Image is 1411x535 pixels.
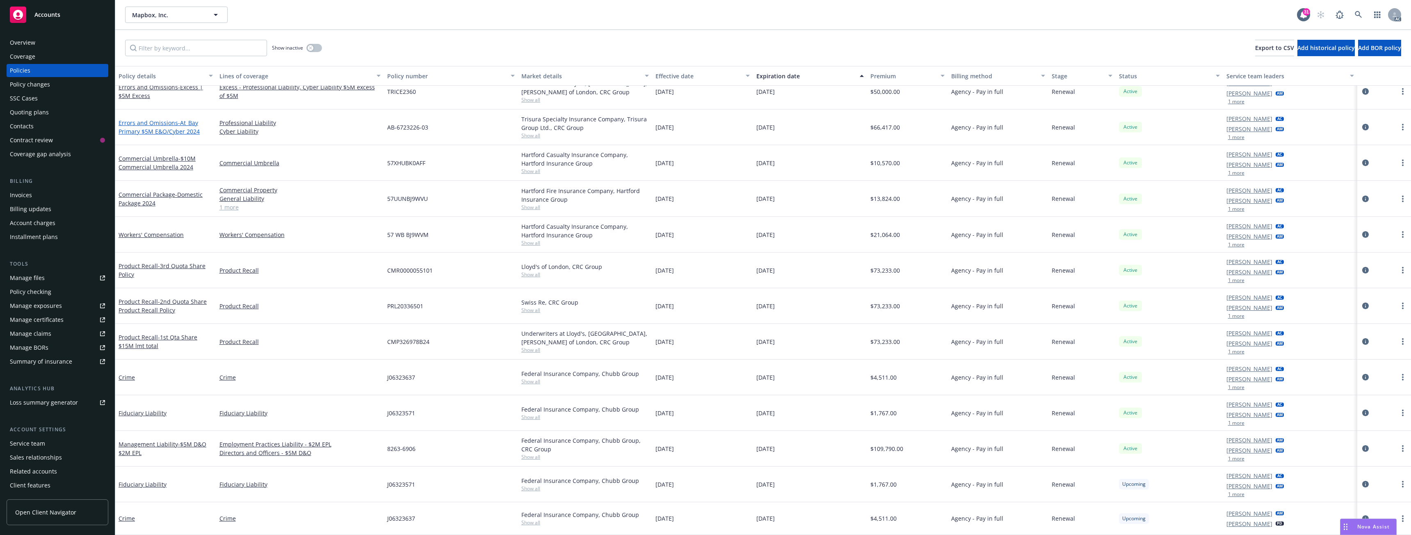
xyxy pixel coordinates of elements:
[870,302,900,310] span: $73,233.00
[1228,99,1244,104] button: 1 more
[1228,349,1244,354] button: 1 more
[10,216,55,230] div: Account charges
[1052,266,1075,275] span: Renewal
[7,120,108,133] a: Contacts
[10,327,51,340] div: Manage claims
[10,341,48,354] div: Manage BORs
[219,448,381,457] a: Directors and Officers - $5M D&O
[1361,230,1370,239] a: circleInformation
[219,118,381,127] a: Professional Liability
[1122,338,1139,345] span: Active
[1226,303,1272,312] a: [PERSON_NAME]
[655,266,674,275] span: [DATE]
[1122,302,1139,310] span: Active
[1361,301,1370,311] a: circleInformation
[756,72,855,80] div: Expiration date
[655,480,674,489] span: [DATE]
[219,83,381,100] a: Excess - Professional Liability, Cyber Liability $5M excess of $5M
[7,479,108,492] a: Client features
[1226,72,1345,80] div: Service team leaders
[1228,171,1244,175] button: 1 more
[1052,159,1075,167] span: Renewal
[1052,337,1075,346] span: Renewal
[1122,445,1139,452] span: Active
[1369,7,1386,23] a: Switch app
[1398,337,1408,346] a: more
[948,66,1049,86] button: Billing method
[1228,242,1244,247] button: 1 more
[870,373,897,382] span: $4,511.00
[655,194,674,203] span: [DATE]
[521,262,649,271] div: Lloyd's of London, CRC Group
[521,79,649,96] div: Underwriters at Lloyd's, [GEOGRAPHIC_DATA], [PERSON_NAME] of London, CRC Group
[387,373,415,382] span: J06323637
[387,230,429,239] span: 57 WB BJ9WVM
[10,285,51,298] div: Policy checking
[7,177,108,185] div: Billing
[387,444,416,453] span: 8263-6906
[7,299,108,312] a: Manage exposures
[34,11,60,18] span: Accounts
[216,66,384,86] button: Lines of coverage
[951,230,1003,239] span: Agency - Pay in full
[219,159,381,167] a: Commercial Umbrella
[521,485,649,492] span: Show all
[387,409,415,417] span: J06323571
[1358,44,1401,52] span: Add BOR policy
[867,66,948,86] button: Premium
[1398,87,1408,96] a: more
[1361,444,1370,453] a: circleInformation
[521,436,649,453] div: Federal Insurance Company, Chubb Group, CRC Group
[1361,87,1370,96] a: circleInformation
[7,285,108,298] a: Policy checking
[219,72,372,80] div: Lines of coverage
[521,476,649,485] div: Federal Insurance Company, Chubb Group
[521,405,649,414] div: Federal Insurance Company, Chubb Group
[1122,159,1139,166] span: Active
[1313,7,1329,23] a: Start snowing
[7,271,108,285] a: Manage files
[1122,123,1139,131] span: Active
[870,337,900,346] span: $73,233.00
[521,96,649,103] span: Show all
[1361,122,1370,132] a: circleInformation
[10,64,30,77] div: Policies
[7,396,108,409] a: Loss summary generator
[1226,160,1272,169] a: [PERSON_NAME]
[1331,7,1348,23] a: Report a Bug
[1052,409,1075,417] span: Renewal
[119,333,197,350] span: - 1st Qta Share $15M lmt total
[7,78,108,91] a: Policy changes
[7,313,108,326] a: Manage certificates
[7,451,108,464] a: Sales relationships
[521,378,649,385] span: Show all
[1340,519,1397,535] button: Nova Assist
[1297,44,1355,52] span: Add historical policy
[1122,231,1139,238] span: Active
[521,329,649,346] div: Underwriters at Lloyd's, [GEOGRAPHIC_DATA], [PERSON_NAME] of London, CRC Group
[1052,87,1075,96] span: Renewal
[1361,408,1370,418] a: circleInformation
[15,508,76,517] span: Open Client Navigator
[1122,409,1139,417] span: Active
[7,36,108,49] a: Overview
[119,191,203,207] a: Commercial Package
[1398,158,1408,168] a: more
[387,87,416,96] span: TRICE2360
[521,72,640,80] div: Market details
[1398,479,1408,489] a: more
[1226,186,1272,195] a: [PERSON_NAME]
[1361,337,1370,346] a: circleInformation
[7,385,108,393] div: Analytics hub
[521,222,649,239] div: Hartford Casualty Insurance Company, Hartford Insurance Group
[870,266,900,275] span: $73,233.00
[655,337,674,346] span: [DATE]
[1226,400,1272,409] a: [PERSON_NAME]
[1226,471,1272,480] a: [PERSON_NAME]
[951,194,1003,203] span: Agency - Pay in full
[1228,456,1244,461] button: 1 more
[119,440,206,457] a: Management Liability
[951,373,1003,382] span: Agency - Pay in full
[1116,66,1223,86] button: Status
